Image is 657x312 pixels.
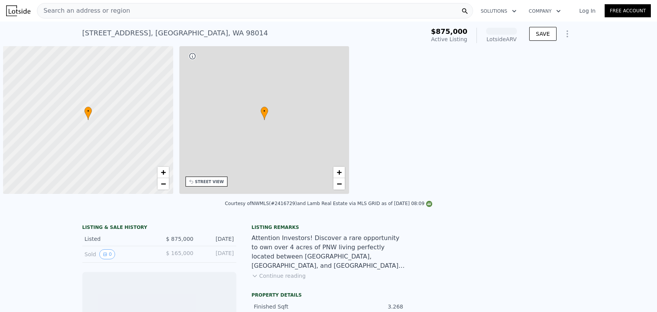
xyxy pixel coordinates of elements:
div: Courtesy of NWMLS (#2416729) and Lamb Real Estate via MLS GRID as of [DATE] 08:09 [225,201,432,206]
span: $ 165,000 [166,250,193,256]
span: Search an address or region [37,6,130,15]
button: Continue reading [252,272,306,280]
a: Zoom in [333,167,345,178]
div: Attention Investors! Discover a rare opportunity to own over 4 acres of PNW living perfectly loca... [252,234,406,270]
a: Log In [570,7,605,15]
span: $ 875,000 [166,236,193,242]
span: • [261,108,268,115]
div: Lotside ARV [486,35,517,43]
span: − [160,179,166,189]
div: Listing remarks [252,224,406,230]
div: Finished Sqft [254,303,329,310]
a: Zoom out [333,178,345,190]
button: Company [523,4,567,18]
button: SAVE [529,27,556,41]
div: Property details [252,292,406,298]
img: Lotside [6,5,30,16]
span: + [160,167,166,177]
div: • [261,107,268,120]
div: • [84,107,92,120]
div: [STREET_ADDRESS] , [GEOGRAPHIC_DATA] , WA 98014 [82,28,268,38]
button: Solutions [475,4,523,18]
button: View historical data [99,249,115,259]
a: Free Account [605,4,651,17]
a: Zoom in [157,167,169,178]
div: Sold [85,249,153,259]
div: Listed [85,235,153,243]
span: + [337,167,342,177]
img: NWMLS Logo [426,201,432,207]
span: • [84,108,92,115]
div: STREET VIEW [195,179,224,185]
div: LISTING & SALE HISTORY [82,224,236,232]
div: [DATE] [200,235,234,243]
div: 3.268 [329,303,403,310]
span: − [337,179,342,189]
span: $875,000 [431,27,468,35]
button: Show Options [560,26,575,42]
span: Active Listing [431,36,467,42]
a: Zoom out [157,178,169,190]
div: [DATE] [200,249,234,259]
